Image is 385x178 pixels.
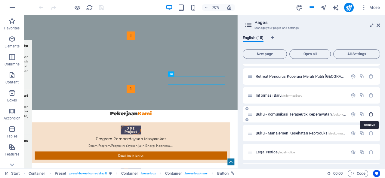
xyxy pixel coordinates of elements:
[351,74,356,79] div: Settings
[336,52,377,56] span: All Settings
[69,170,107,177] span: . preset-boxes-icons-default
[7,134,17,139] p: Tables
[308,4,315,11] button: pages
[254,25,368,31] h3: Manage your pages and settings
[289,49,331,59] button: Open all
[184,170,208,177] span: . boxes-box-inner
[4,116,20,121] p: Accordion
[351,112,356,117] div: Settings
[5,44,20,49] p: Elements
[350,170,365,177] span: Code
[109,172,112,175] i: This element is a customizable preset
[344,3,354,12] button: publish
[361,5,380,11] span: More
[74,4,81,11] button: Click here to leave preview mode and continue editing
[5,170,20,177] a: Click to cancel selection. Double-click to open Pages
[202,4,223,11] button: 70%
[254,150,348,154] div: Legal Notice/legal-notice
[226,5,232,10] i: On resize automatically adjust zoom level to fit chosen device.
[308,4,315,11] i: Pages (Ctrl+Alt+S)
[86,4,93,11] i: Reload page
[254,93,348,97] div: Informasi Baru/informasibaru
[231,172,234,175] i: This element is linked
[29,170,234,177] nav: breadcrumb
[7,98,17,103] p: Boxes
[211,4,220,11] h6: 70%
[332,4,339,11] button: text_generator
[55,170,66,177] span: Click to select. Double-click to edit
[296,4,303,11] button: design
[296,4,303,11] i: Design (Ctrl+Alt+Y)
[243,49,287,59] button: New page
[351,131,356,136] div: Settings
[256,93,302,98] span: Click to open page
[333,170,343,177] span: 00 00
[345,4,352,11] i: Publish
[368,74,374,79] div: Remove
[254,112,348,116] div: Buku - Komunikasi Terapeutik Keperawatan/buku-komunikasi-terapeutik-keperawatan
[5,80,19,85] p: Content
[254,74,348,78] div: Retreat Pengurus Koperasi Merah Putih [GEOGRAPHIC_DATA]
[5,152,19,157] p: Features
[256,131,385,135] span: Click to open page
[292,52,328,56] span: Open all
[351,149,356,155] div: Settings
[121,170,138,177] span: Click to select. Double-click to edit
[243,35,380,47] div: Language Tabs
[359,112,365,117] div: Duplicate
[348,170,368,177] button: Code
[217,170,229,177] span: Click to select. Double-click to edit
[243,34,263,43] span: English (15)
[256,150,295,154] span: Click to open page
[368,93,374,98] div: Remove
[86,4,93,11] button: reload
[359,149,365,155] div: Duplicate
[140,170,156,177] span: . boxes-box
[254,131,348,135] div: Buku - Manajemen Kesehatan Reproduksi/buku-manajemen-kesehatan-reproduksi
[282,94,302,97] span: /informasibaru
[320,4,327,11] button: navigator
[337,171,338,176] span: :
[332,4,339,11] i: AI Writer
[351,93,356,98] div: Settings
[4,26,20,31] p: Favorites
[5,62,20,67] p: Columns
[359,131,365,136] div: Duplicate
[329,132,385,135] span: /buku-manajemen-kesehatan-reproduksi
[359,93,365,98] div: Duplicate
[278,151,295,154] span: /legal-notice
[373,170,380,177] button: Usercentrics
[320,4,327,11] i: Navigator
[333,49,380,59] button: All Settings
[245,52,284,56] span: New page
[368,149,374,155] div: Remove
[29,170,45,177] span: Click to select. Double-click to edit
[359,74,365,79] div: Duplicate
[254,20,380,25] h2: Pages
[359,3,382,12] button: More
[368,131,374,136] div: Remove
[165,170,182,177] span: Click to select. Double-click to edit
[327,170,343,177] h6: Session time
